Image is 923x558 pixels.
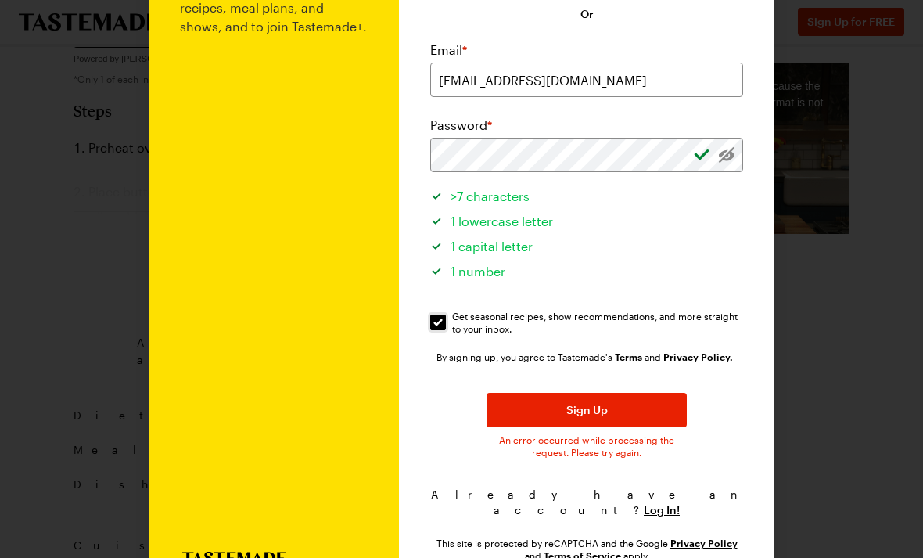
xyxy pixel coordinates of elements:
span: Or [580,6,594,22]
span: 1 lowercase letter [451,214,553,229]
div: By signing up, you agree to Tastemade's and [436,349,737,365]
a: Tastemade Privacy Policy [663,350,733,363]
input: Get seasonal recipes, show recommendations, and more straight to your inbox. [430,315,446,330]
label: Email [430,41,467,59]
span: Get seasonal recipes, show recommendations, and more straight to your inbox. [452,310,745,335]
span: 1 number [451,264,505,279]
button: Sign Up [487,393,687,427]
button: Log In! [644,502,680,518]
label: Password [430,116,492,135]
span: 1 capital letter [451,239,533,254]
a: Tastemade Terms of Service [615,350,642,363]
span: An error occurred while processing the request. Please try again. [487,434,687,459]
span: >7 characters [451,189,530,203]
span: Already have an account? [431,488,743,517]
a: Google Privacy Policy [670,536,738,549]
span: Sign Up [566,402,608,418]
